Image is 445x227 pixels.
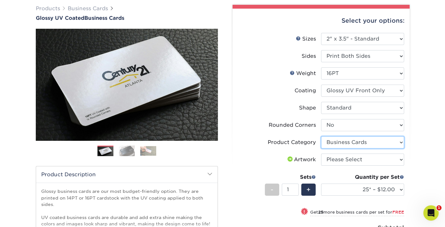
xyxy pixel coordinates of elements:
div: Rounded Corners [269,121,316,129]
div: Coating [295,87,316,95]
div: Product Category [268,139,316,146]
span: - [271,185,273,194]
img: Business Cards 01 [97,143,113,159]
span: FREE [392,210,404,215]
div: Select your options: [238,9,404,33]
strong: 25 [318,210,323,215]
span: Glossy UV Coated [36,15,84,21]
div: Sides [302,52,316,60]
div: Weight [290,70,316,77]
div: Sets [265,173,316,181]
h1: Business Cards [36,15,218,21]
span: ! [303,208,305,215]
small: Get more business cards per set for [310,210,404,216]
a: Business Cards [68,5,108,11]
a: Products [36,5,60,11]
h2: Product Description [36,166,218,183]
span: 1 [436,205,441,210]
div: Quantity per Set [321,173,404,181]
img: Business Cards 03 [140,146,156,156]
img: Business Cards 02 [119,145,135,156]
a: Glossy UV CoatedBusiness Cards [36,15,218,21]
div: Sizes [296,35,316,43]
iframe: Intercom live chat [423,205,439,221]
div: Shape [299,104,316,112]
div: Artwork [286,156,316,163]
span: + [306,185,311,194]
